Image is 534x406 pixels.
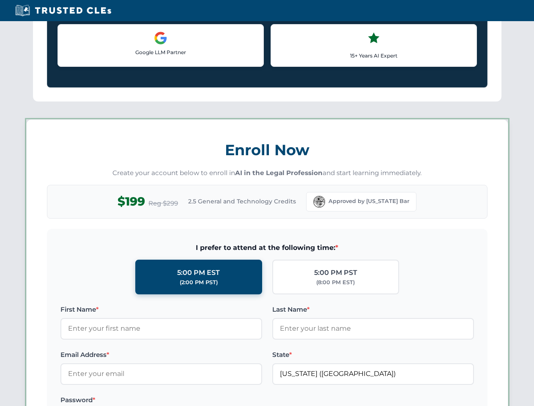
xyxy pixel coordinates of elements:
div: 5:00 PM EST [177,267,220,278]
label: Password [60,395,262,405]
input: Enter your last name [272,318,474,339]
input: Enter your email [60,363,262,384]
span: Reg $299 [148,198,178,208]
img: Trusted CLEs [13,4,114,17]
p: Google LLM Partner [65,48,257,56]
p: Create your account below to enroll in and start learning immediately. [47,168,487,178]
input: Florida (FL) [272,363,474,384]
h3: Enroll Now [47,137,487,163]
input: Enter your first name [60,318,262,339]
strong: AI in the Legal Profession [235,169,323,177]
div: 5:00 PM PST [314,267,357,278]
label: State [272,350,474,360]
img: Florida Bar [313,196,325,208]
span: 2.5 General and Technology Credits [188,197,296,206]
span: Approved by [US_STATE] Bar [329,197,409,206]
span: $199 [118,192,145,211]
div: (8:00 PM EST) [316,278,355,287]
div: (2:00 PM PST) [180,278,218,287]
label: Last Name [272,304,474,315]
img: Google [154,31,167,45]
label: Email Address [60,350,262,360]
p: 15+ Years AI Expert [278,52,470,60]
label: First Name [60,304,262,315]
span: I prefer to attend at the following time: [60,242,474,253]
